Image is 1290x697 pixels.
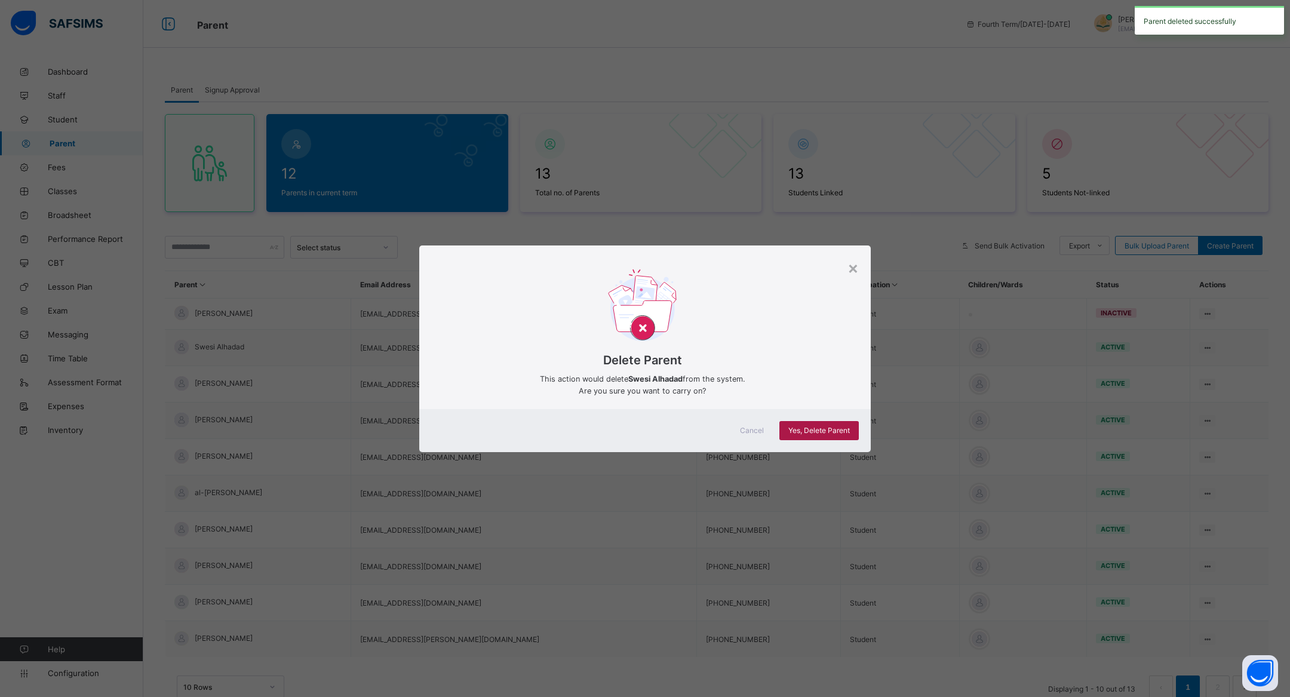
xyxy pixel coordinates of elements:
span: Delete Parent [437,353,847,367]
span: This action would delete from the system. Are you sure you want to carry on? [437,373,847,397]
div: × [847,257,859,278]
div: Parent deleted successfully [1135,6,1284,35]
span: Cancel [740,426,764,435]
img: delet-svg.b138e77a2260f71d828f879c6b9dcb76.svg [608,269,677,345]
strong: Swesi Alhadad [628,374,683,383]
button: Open asap [1242,655,1278,691]
span: Yes, Delete Parent [788,426,850,435]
